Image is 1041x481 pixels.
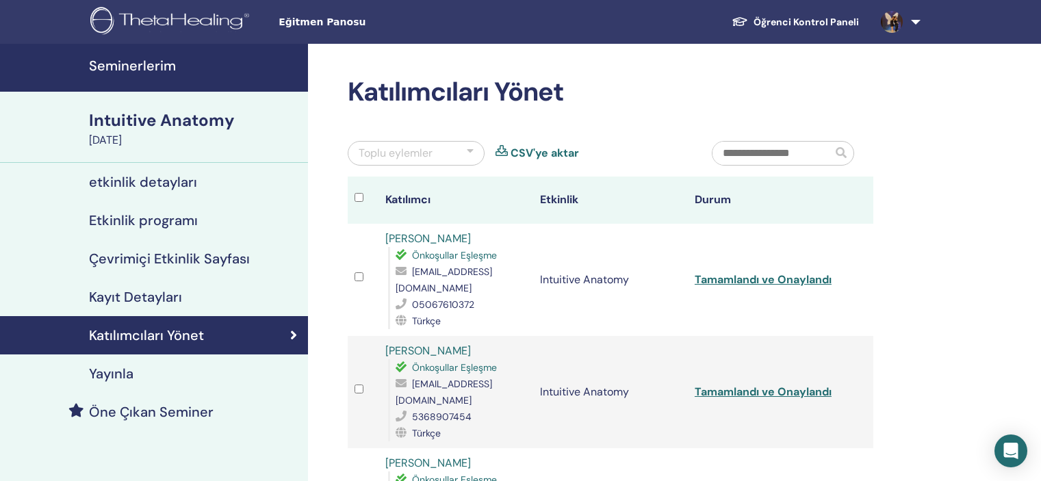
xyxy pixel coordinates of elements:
h4: Kayıt Detayları [89,289,182,305]
span: Önkoşullar Eşleşme [412,361,497,374]
td: Intuitive Anatomy [533,336,688,448]
span: Eğitmen Panosu [279,15,484,29]
h4: Etkinlik programı [89,212,198,229]
span: 05067610372 [412,298,474,311]
a: [PERSON_NAME] [385,343,471,358]
div: Toplu eylemler [359,145,433,161]
td: Intuitive Anatomy [533,224,688,336]
div: Intuitive Anatomy [89,109,300,132]
h4: etkinlik detayları [89,174,197,190]
th: Etkinlik [533,177,688,224]
span: [EMAIL_ADDRESS][DOMAIN_NAME] [396,265,492,294]
a: Tamamlandı ve Onaylandı [695,272,832,287]
h4: Katılımcıları Yönet [89,327,204,343]
a: Öğrenci Kontrol Paneli [721,10,870,35]
h4: Öne Çıkan Seminer [89,404,214,420]
a: Tamamlandı ve Onaylandı [695,385,832,399]
h4: Seminerlerim [89,57,300,74]
a: [PERSON_NAME] [385,231,471,246]
h2: Katılımcıları Yönet [348,77,873,108]
img: graduation-cap-white.svg [732,16,748,27]
h4: Yayınla [89,365,133,382]
span: [EMAIL_ADDRESS][DOMAIN_NAME] [396,378,492,406]
th: Katılımcı [378,177,533,224]
div: Open Intercom Messenger [994,434,1027,467]
h4: Çevrimiçi Etkinlik Sayfası [89,250,250,267]
a: [PERSON_NAME] [385,456,471,470]
span: 5368907454 [412,411,472,423]
div: [DATE] [89,132,300,148]
span: Önkoşullar Eşleşme [412,249,497,261]
img: default.jpg [881,11,903,33]
span: Türkçe [412,315,441,327]
th: Durum [688,177,843,224]
a: CSV'ye aktar [511,145,579,161]
span: Türkçe [412,427,441,439]
img: logo.png [90,7,254,38]
a: Intuitive Anatomy[DATE] [81,109,308,148]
